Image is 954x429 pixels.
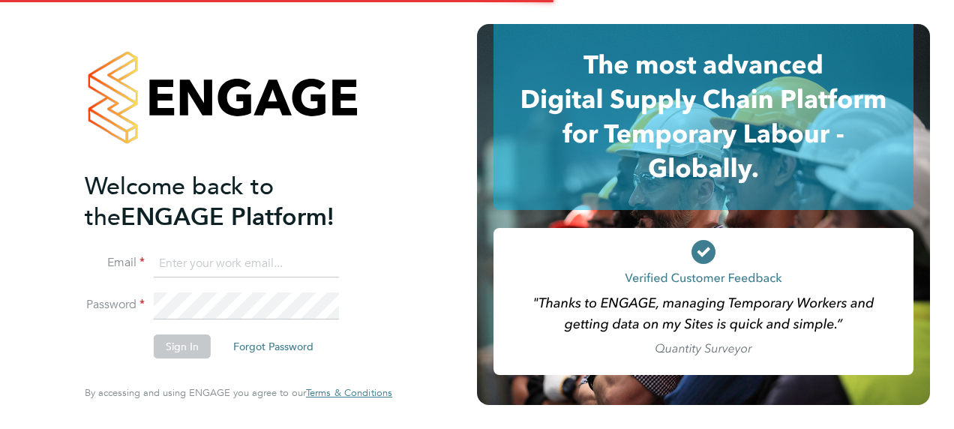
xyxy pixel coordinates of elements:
label: Password [85,297,145,313]
button: Forgot Password [221,334,325,358]
span: Terms & Conditions [306,386,392,399]
span: By accessing and using ENGAGE you agree to our [85,386,392,399]
span: Welcome back to the [85,172,274,232]
input: Enter your work email... [154,250,339,277]
label: Email [85,255,145,271]
a: Terms & Conditions [306,387,392,399]
button: Sign In [154,334,211,358]
h2: ENGAGE Platform! [85,171,377,232]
